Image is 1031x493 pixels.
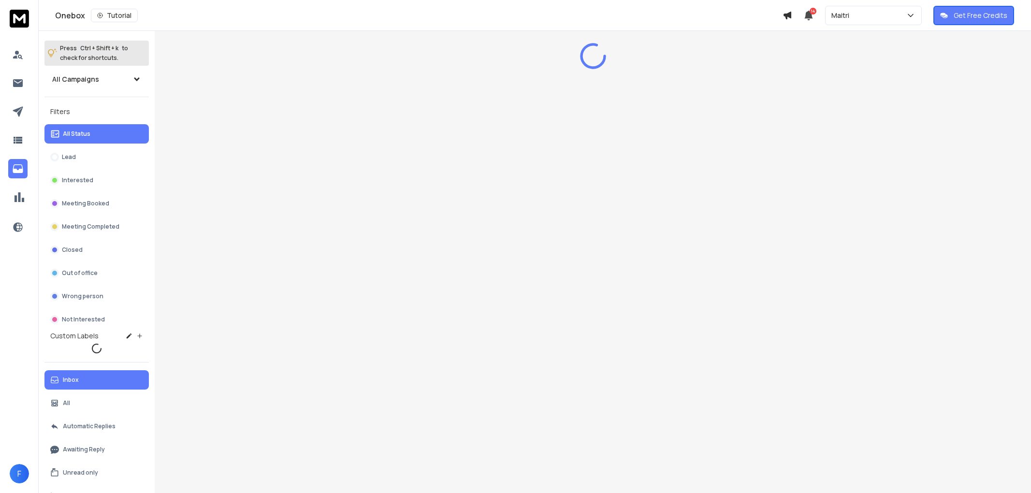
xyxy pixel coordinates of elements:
p: Maitri [831,11,853,20]
button: F [10,464,29,483]
button: Out of office [44,263,149,283]
button: Tutorial [91,9,138,22]
div: Onebox [55,9,783,22]
p: Meeting Completed [62,223,119,231]
button: Wrong person [44,287,149,306]
h1: All Campaigns [52,74,99,84]
p: Get Free Credits [954,11,1007,20]
p: Lead [62,153,76,161]
h3: Custom Labels [50,331,99,341]
button: Interested [44,171,149,190]
p: Closed [62,246,83,254]
button: Automatic Replies [44,417,149,436]
p: Not Interested [62,316,105,323]
span: 14 [810,8,816,14]
p: Inbox [63,376,79,384]
p: Awaiting Reply [63,446,105,453]
button: Closed [44,240,149,260]
button: Get Free Credits [933,6,1014,25]
span: Ctrl + Shift + k [79,43,120,54]
button: Lead [44,147,149,167]
h3: Filters [44,105,149,118]
button: Meeting Booked [44,194,149,213]
button: All [44,393,149,413]
button: Unread only [44,463,149,482]
p: Press to check for shortcuts. [60,43,128,63]
p: Interested [62,176,93,184]
p: Wrong person [62,292,103,300]
p: Out of office [62,269,98,277]
p: Automatic Replies [63,422,116,430]
p: Meeting Booked [62,200,109,207]
p: All Status [63,130,90,138]
p: All [63,399,70,407]
button: Meeting Completed [44,217,149,236]
button: All Campaigns [44,70,149,89]
button: All Status [44,124,149,144]
button: Inbox [44,370,149,390]
p: Unread only [63,469,98,477]
button: Not Interested [44,310,149,329]
button: Awaiting Reply [44,440,149,459]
